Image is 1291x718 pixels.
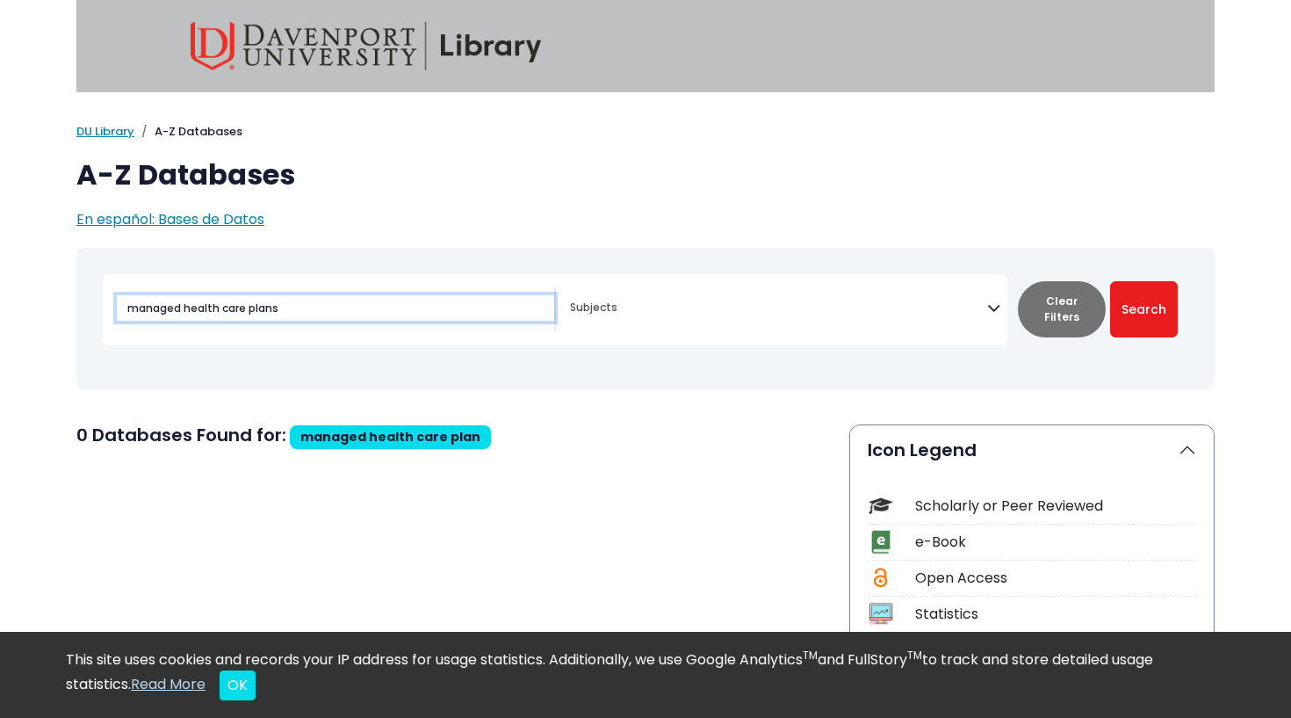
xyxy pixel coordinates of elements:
div: This site uses cookies and records your IP address for usage statistics. Additionally, we use Goo... [66,649,1225,700]
span: 0 Databases Found for: [76,423,286,447]
sup: TM [907,648,922,663]
div: e-Book [915,532,1196,553]
sup: TM [803,648,818,663]
a: En español: Bases de Datos [76,209,264,229]
button: Close [220,671,256,700]
li: A-Z Databases [134,123,242,141]
button: Clear Filters [1018,281,1106,337]
input: Search database by title or keyword [117,295,554,321]
img: Icon Statistics [869,602,892,626]
img: Icon e-Book [869,530,892,554]
div: Open Access [915,568,1196,589]
div: Scholarly or Peer Reviewed [915,496,1196,517]
div: Statistics [915,604,1196,625]
textarea: Search [570,302,987,316]
nav: breadcrumb [76,123,1215,141]
button: Icon Legend [850,425,1214,475]
img: Icon Scholarly or Peer Reviewed [869,494,892,518]
img: Icon Open Access [869,566,891,590]
span: managed health care plan [300,428,480,446]
a: DU Library [76,123,134,140]
button: Submit for Search Results [1110,281,1178,337]
h1: A-Z Databases [76,158,1215,192]
img: Davenport University Library [191,22,542,70]
a: Read More [131,674,206,694]
nav: Search filters [76,248,1215,389]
